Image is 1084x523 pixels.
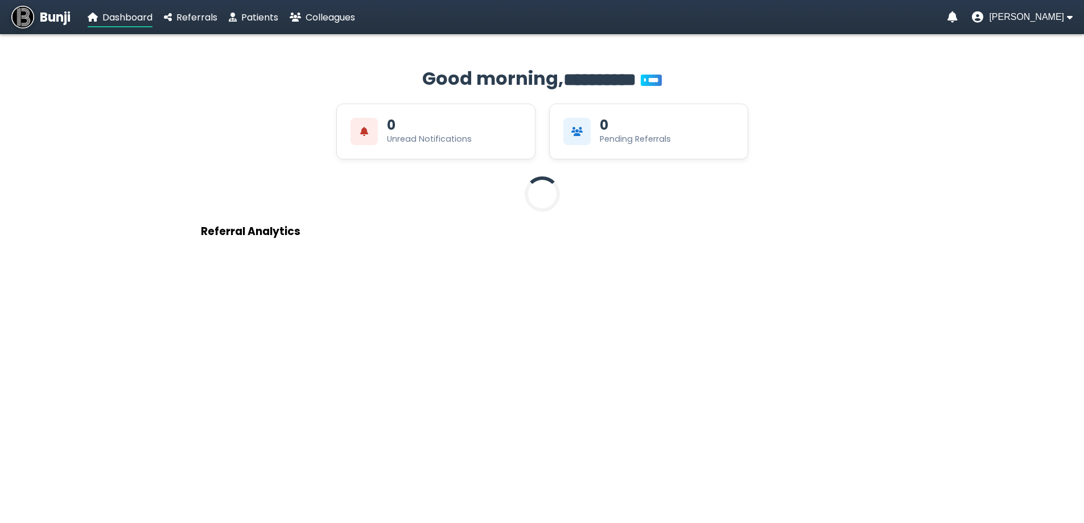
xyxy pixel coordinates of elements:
[336,104,535,159] div: View Unread Notifications
[600,133,671,145] div: Pending Referrals
[972,11,1073,23] button: User menu
[11,6,34,28] img: Bunji Dental Referral Management
[641,75,662,86] span: You’re on Plus!
[201,223,884,240] h3: Referral Analytics
[229,10,278,24] a: Patients
[164,10,217,24] a: Referrals
[102,11,152,24] span: Dashboard
[40,8,71,27] span: Bunji
[290,10,355,24] a: Colleagues
[201,65,884,92] h2: Good morning,
[387,118,395,132] div: 0
[989,12,1064,22] span: [PERSON_NAME]
[549,104,748,159] div: View Pending Referrals
[11,6,71,28] a: Bunji
[88,10,152,24] a: Dashboard
[947,11,958,23] a: Notifications
[176,11,217,24] span: Referrals
[241,11,278,24] span: Patients
[306,11,355,24] span: Colleagues
[600,118,608,132] div: 0
[387,133,472,145] div: Unread Notifications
